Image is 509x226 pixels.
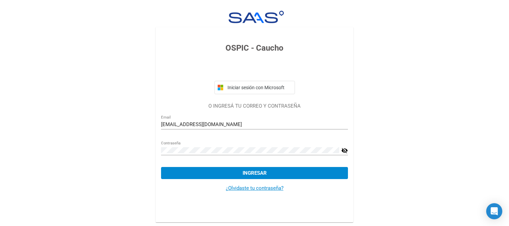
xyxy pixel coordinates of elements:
iframe: Botón Iniciar sesión con Google [211,61,298,76]
p: O INGRESÁ TU CORREO Y CONTRASEÑA [161,102,348,110]
mat-icon: visibility_off [341,147,348,155]
span: Ingresar [243,170,267,176]
span: Iniciar sesión con Microsoft [226,85,292,90]
div: Open Intercom Messenger [486,203,502,219]
button: Ingresar [161,167,348,179]
button: Iniciar sesión con Microsoft [214,81,295,94]
a: ¿Olvidaste tu contraseña? [226,185,284,191]
h3: OSPIC - Caucho [161,42,348,54]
